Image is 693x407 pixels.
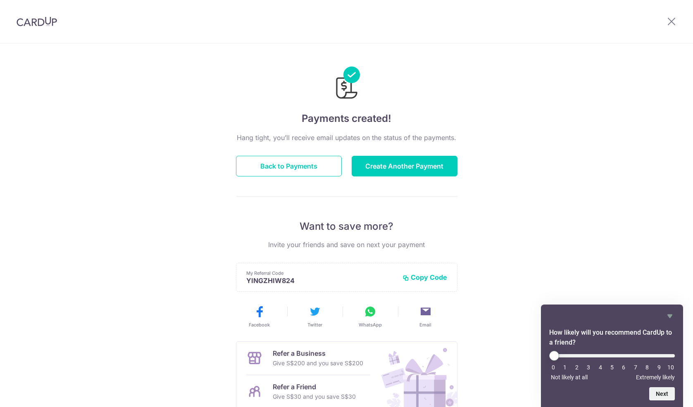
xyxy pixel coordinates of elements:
p: Invite your friends and save on next your payment [236,240,457,250]
li: 8 [643,364,651,371]
button: Facebook [235,305,284,328]
li: 2 [573,364,581,371]
li: 6 [619,364,628,371]
button: Hide survey [665,311,675,321]
span: Extremely likely [636,374,675,381]
button: Email [401,305,450,328]
p: My Referral Code [246,270,396,276]
p: Give S$30 and you save S$30 [273,392,356,402]
li: 3 [584,364,593,371]
span: WhatsApp [359,321,382,328]
span: Not likely at all [551,374,588,381]
button: Back to Payments [236,156,342,176]
p: YINGZHIW824 [246,276,396,285]
li: 7 [631,364,640,371]
li: 9 [655,364,663,371]
img: Payments [333,67,360,101]
button: Next question [649,387,675,400]
button: WhatsApp [346,305,395,328]
p: Give S$200 and you save S$200 [273,358,363,368]
li: 0 [549,364,557,371]
p: Hang tight, you’ll receive email updates on the status of the payments. [236,133,457,143]
div: How likely will you recommend CardUp to a friend? Select an option from 0 to 10, with 0 being Not... [549,311,675,400]
span: Email [419,321,431,328]
button: Create Another Payment [352,156,457,176]
span: Facebook [249,321,270,328]
p: Refer a Friend [273,382,356,392]
li: 5 [608,364,616,371]
button: Copy Code [402,273,447,281]
span: Twitter [307,321,322,328]
li: 10 [667,364,675,371]
button: Twitter [291,305,339,328]
h4: Payments created! [236,111,457,126]
li: 4 [596,364,605,371]
p: Refer a Business [273,348,363,358]
img: CardUp [17,17,57,26]
p: Want to save more? [236,220,457,233]
h2: How likely will you recommend CardUp to a friend? Select an option from 0 to 10, with 0 being Not... [549,328,675,347]
li: 1 [561,364,569,371]
div: How likely will you recommend CardUp to a friend? Select an option from 0 to 10, with 0 being Not... [549,351,675,381]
